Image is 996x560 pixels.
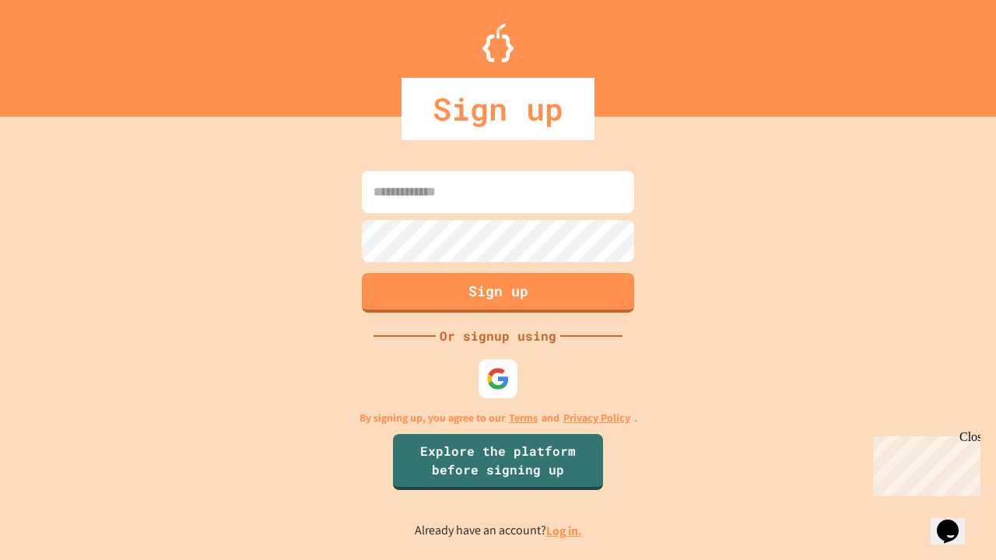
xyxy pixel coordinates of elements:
[402,78,594,140] div: Sign up
[563,410,630,426] a: Privacy Policy
[436,327,560,345] div: Or signup using
[359,410,637,426] p: By signing up, you agree to our and .
[509,410,538,426] a: Terms
[482,23,514,62] img: Logo.svg
[362,273,634,313] button: Sign up
[931,498,980,544] iframe: chat widget
[486,367,510,390] img: google-icon.svg
[6,6,107,99] div: Chat with us now!Close
[546,523,582,539] a: Log in.
[415,521,582,541] p: Already have an account?
[867,430,980,496] iframe: chat widget
[393,434,603,490] a: Explore the platform before signing up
